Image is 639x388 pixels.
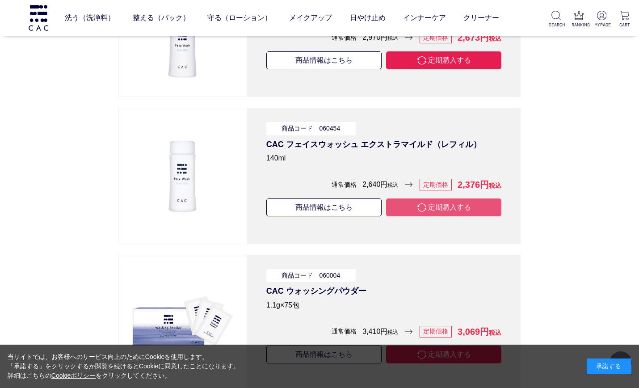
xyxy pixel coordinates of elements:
a: 洗う（洗浄料） [65,5,115,30]
p: 商品コード 060454 [266,122,356,135]
p: CAC フェイスウォッシュ エクストラマイルド（レフィル） [266,139,501,151]
p: 1.1g×75包 [266,300,501,311]
img: → [405,329,412,334]
a: 商品コード 060004 CAC ウォッシングパウダー 1.1g×75包 [266,269,501,311]
a: CART [617,11,632,28]
a: 商品コード 060454 CAC フェイスウォッシュ エクストラマイルド（レフィル） 140ml [266,122,501,164]
span: 税込 [387,182,398,188]
span: 3,069 [458,327,480,337]
span: 税込 [387,329,398,335]
div: 承諾する [587,358,631,374]
a: 守る（ローション） [207,5,272,30]
a: 整える（パック） [133,5,190,30]
span: 通常価格 [332,327,357,336]
p: 商品コード 060004 [266,269,356,282]
span: 2,640 [362,181,380,188]
a: メイクアップ [289,5,332,30]
p: RANKING [572,21,586,28]
p: CAC ウォッシングパウダー [266,285,501,297]
img: logo [27,5,50,30]
span: 税込 [489,182,501,189]
a: MYPAGE [594,11,609,28]
button: 定期購入する [386,51,501,69]
button: 定期購入する [386,198,501,216]
span: 2,376 [458,180,480,190]
img: CAC ウォッシングパウダー [128,268,238,378]
span: 通常価格 [332,180,357,190]
span: 円 [458,325,501,338]
p: MYPAGE [594,21,609,28]
a: インナーケア [403,5,446,30]
p: CART [617,21,632,28]
span: 円 [362,326,398,337]
a: 商品情報はこちら [266,51,382,69]
a: SEARCH [549,11,563,28]
div: 当サイトでは、お客様へのサービス向上のためにCookieを使用します。 「承諾する」をクリックするか閲覧を続けるとCookieに同意したことになります。 詳細はこちらの をクリックしてください。 [8,352,240,380]
img: CAC フェイスウォッシュ エクストラマイルド（レフィル） [128,121,238,231]
span: 円 [458,178,501,191]
span: 3,410 [362,328,380,335]
img: → [405,182,412,187]
a: 日やけ止め [350,5,386,30]
span: 円 [362,179,398,190]
span: 定期価格 [420,179,452,190]
p: 140ml [266,153,501,164]
a: RANKING [572,11,586,28]
a: Cookieポリシー [51,372,96,379]
p: SEARCH [549,21,563,28]
span: 定期価格 [420,326,452,337]
a: 商品情報はこちら [266,198,382,216]
a: クリーナー [463,5,499,30]
span: 税込 [489,329,501,336]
